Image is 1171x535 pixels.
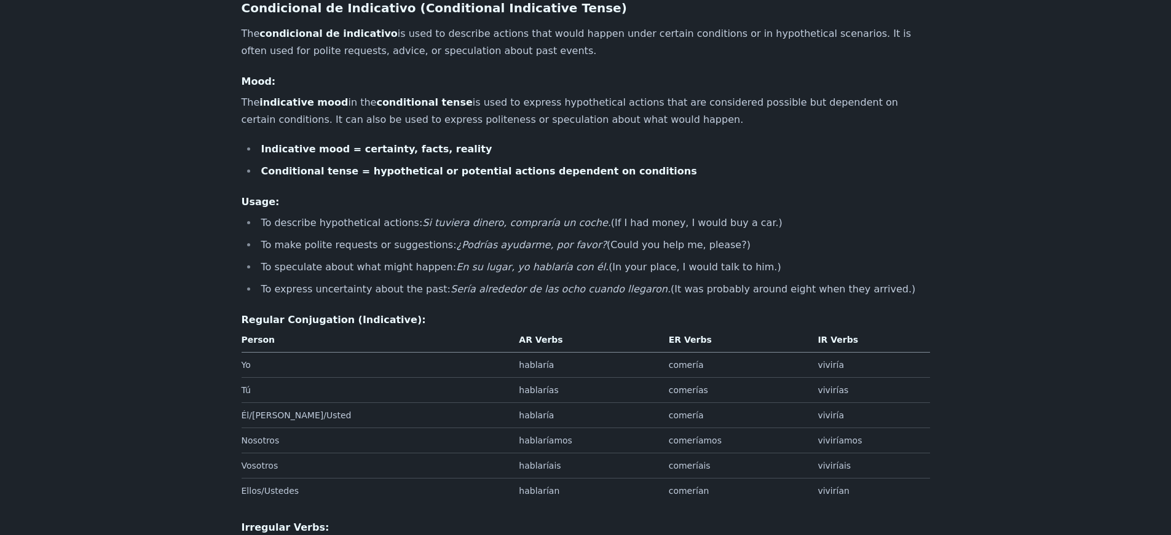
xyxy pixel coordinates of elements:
td: hablaría [514,353,663,378]
td: comeríais [664,453,813,478]
em: Si tuviera dinero, compraría un coche. [422,217,611,228]
td: viviría [813,353,929,378]
td: Ellos/Ustedes [242,478,515,504]
p: The in the is used to express hypothetical actions that are considered possible but dependent on ... [242,94,930,128]
td: Tú [242,378,515,403]
td: hablaríamos [514,428,663,453]
td: viviríamos [813,428,929,453]
p: The is used to describe actions that would happen under certain conditions or in hypothetical sce... [242,25,930,60]
th: Person [242,332,515,353]
th: AR Verbs [514,332,663,353]
td: comería [664,353,813,378]
td: comerían [664,478,813,504]
td: vivirías [813,378,929,403]
td: viviríais [813,453,929,478]
td: Vosotros [242,453,515,478]
strong: indicative mood [259,96,348,108]
h4: Regular Conjugation (Indicative): [242,313,930,327]
h4: Mood: [242,74,930,89]
em: ¿Podrías ayudarme, por favor? [457,239,607,251]
td: comeríamos [664,428,813,453]
em: Sería alrededor de las ocho cuando llegaron. [451,283,671,295]
td: viviría [813,403,929,428]
h4: Usage: [242,195,930,209]
li: To speculate about what might happen: (In your place, I would talk to him.) [258,259,930,276]
strong: condicional de indicativo [259,28,398,39]
td: comerías [664,378,813,403]
td: hablarías [514,378,663,403]
td: Yo [242,353,515,378]
td: comería [664,403,813,428]
li: To describe hypothetical actions: (If I had money, I would buy a car.) [258,214,930,232]
td: hablaríais [514,453,663,478]
th: IR Verbs [813,332,929,353]
td: Nosotros [242,428,515,453]
li: To express uncertainty about the past: (It was probably around eight when they arrived.) [258,281,930,298]
td: hablarían [514,478,663,504]
em: En su lugar, yo hablaría con él. [456,261,609,273]
td: Él/[PERSON_NAME]/Usted [242,403,515,428]
td: hablaría [514,403,663,428]
h4: Irregular Verbs: [242,520,930,535]
strong: Conditional tense = hypothetical or potential actions dependent on conditions [261,165,697,177]
strong: conditional tense [376,96,472,108]
li: To make polite requests or suggestions: (Could you help me, please?) [258,236,930,254]
td: vivirían [813,478,929,504]
strong: Indicative mood = certainty, facts, reality [261,143,492,155]
th: ER Verbs [664,332,813,353]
